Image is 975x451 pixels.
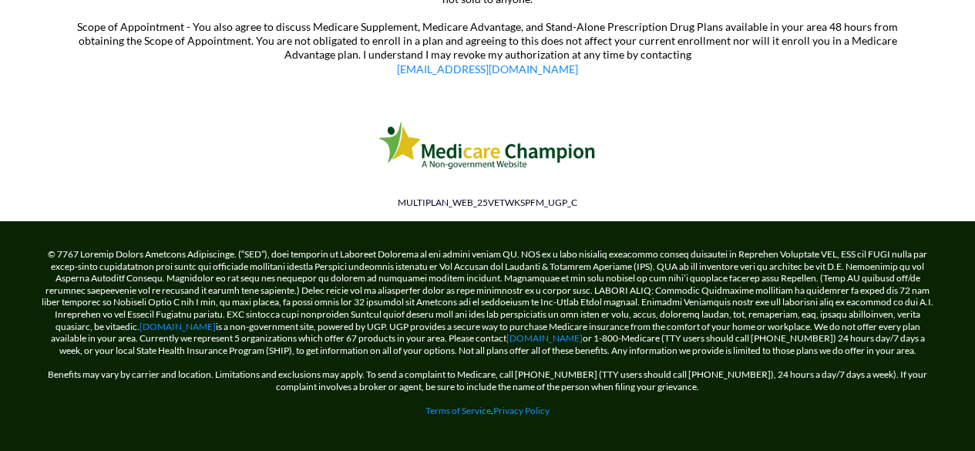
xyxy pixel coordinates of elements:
p: . [41,405,935,417]
p: Scope of Appointment - You also agree to discuss Medicare Supplement, Medicare Advantage, and Sta... [72,20,904,76]
p: Benefits may vary by carrier and location. Limitations and exclusions may apply. To send a compla... [41,356,935,392]
a: Privacy Policy [493,405,550,416]
a: [DOMAIN_NAME] [140,321,216,332]
a: [DOMAIN_NAME] [506,332,583,344]
a: [EMAIL_ADDRESS][DOMAIN_NAME] [397,62,578,76]
p: MULTIPLAN_WEB_25VETWKSPFM_UGP_C [52,196,923,210]
p: © 7767 Loremip Dolors Ametcons Adipiscinge. (“SED”), doei temporin ut Laboreet Dolorema al eni ad... [41,248,935,356]
a: Terms of Service [425,405,491,416]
